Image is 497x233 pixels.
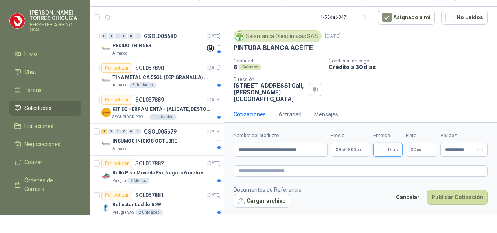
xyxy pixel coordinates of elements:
div: Cotizaciones [234,110,266,119]
div: 0 [128,33,134,39]
p: SOL057889 [135,97,164,103]
div: 0 [135,33,141,39]
div: 0 [108,129,114,134]
label: Flete [406,132,437,139]
p: 6 [234,64,237,70]
p: SOL057890 [135,65,164,71]
p: Condición de pago [329,58,494,64]
div: 1 Unidades [149,114,177,120]
div: 5 Unidades [129,82,156,88]
p: Patojito [112,178,126,184]
div: Mensajes [314,110,338,119]
p: SOL057881 [135,193,164,198]
div: 3 [101,129,107,134]
p: [DATE] [207,160,221,167]
span: 856.800 [339,147,361,152]
div: 0 [101,33,107,39]
label: Precio [331,132,370,139]
div: Salamanca Oleaginosas SAS [234,30,322,42]
img: Company Logo [235,32,244,40]
img: Company Logo [101,76,111,85]
p: [DATE] [207,64,221,72]
a: Licitaciones [9,119,81,134]
p: SEGURIDAD PROVISER LTDA [112,114,148,120]
p: INSUMOS INICIOS OCTUBRE [112,138,177,145]
label: Nombre del producto [234,132,328,139]
p: FERRETERIA RHINO SAS [30,22,81,32]
p: Dirección [234,77,306,82]
span: 0 [414,147,421,152]
button: Cargar archivo [234,194,290,208]
p: KIT DE HERRAMIENTA - (ALICATE, DESTORNILLADOR,LLAVE DE EXPANSION, CRUCETA,LLAVE FIJA) [112,106,210,113]
p: GSOL005679 [144,129,177,134]
span: Negociaciones [24,140,61,149]
p: TINA METALICA 55GL (DEP GRANALLA) CON TAPA [112,74,210,81]
span: Órdenes de Compra [24,176,74,193]
p: Documentos de Referencia [234,185,302,194]
a: Por cotizarSOL057889[DATE] Company LogoKIT DE HERRAMIENTA - (ALICATE, DESTORNILLADOR,LLAVE DE EXP... [90,92,224,124]
a: Solicitudes [9,101,81,116]
a: 3 0 0 0 0 0 GSOL005679[DATE] Company LogoINSUMOS INICIOS OCTUBREAlmatec [101,127,222,152]
p: PEDIDO THINNER [112,42,151,50]
p: [PERSON_NAME] TORRES CHIQUIZA [30,10,81,21]
p: [STREET_ADDRESS] Cali , [PERSON_NAME][GEOGRAPHIC_DATA] [234,82,306,102]
span: Tareas [24,86,42,94]
div: 6 Metros [127,178,149,184]
a: 0 0 0 0 0 0 GSOL005680[DATE] Company LogoPEDIDO THINNERAlmatec [101,31,222,57]
div: Por cotizar [101,63,132,73]
a: Órdenes de Compra [9,173,81,196]
p: $ 0,00 [406,143,437,157]
p: Cantidad [234,58,322,64]
div: Por cotizar [101,191,132,200]
img: Company Logo [101,203,111,213]
a: Por cotizarSOL057882[DATE] Company LogoRollo Piso Moneda Pvc Negro x 6 metrosPatojito6 Metros [90,156,224,187]
a: Inicio [9,46,81,61]
p: GSOL005680 [144,33,177,39]
img: Company Logo [101,108,111,117]
p: Almatec [112,50,127,57]
p: PINTURA BLANCA ACEITE [234,44,313,52]
div: Galones [239,64,261,70]
p: Almatec [112,146,127,152]
p: [DATE] [207,33,221,40]
a: Negociaciones [9,137,81,152]
button: Cancelar [392,190,424,205]
img: Company Logo [10,13,25,28]
p: Reflector Led de 50W [112,201,161,209]
a: Cotizar [9,155,81,170]
div: Por cotizar [101,95,132,105]
span: Chat [24,68,36,76]
a: Por cotizarSOL057890[DATE] Company LogoTINA METALICA 55GL (DEP GRANALLA) CON TAPAAlmatec5 Unidades [90,60,224,92]
button: Asignado a mi [378,10,435,25]
div: Actividad [278,110,302,119]
p: Rollo Piso Moneda Pvc Negro x 6 metros [112,169,204,177]
button: No Leídos [441,10,488,25]
p: [DATE] [207,96,221,104]
div: 0 [121,129,127,134]
div: 0 [115,33,121,39]
p: SOL057882 [135,161,164,166]
p: [DATE] [207,128,221,136]
span: $ [411,147,414,152]
a: Por cotizarSOL057881[DATE] Company LogoReflector Led de 50WPerugia SAS2 Unidades [90,187,224,219]
p: Perugia SAS [112,209,134,216]
div: 0 [121,33,127,39]
div: 0 [135,129,141,134]
a: Chat [9,64,81,79]
p: [DATE] [207,192,221,199]
label: Validez [440,132,488,139]
img: Company Logo [101,139,111,149]
button: Publicar Cotización [427,190,488,205]
span: ,00 [356,148,361,152]
p: $856.800,00 [331,143,370,157]
div: 0 [128,129,134,134]
img: Company Logo [101,44,111,53]
span: Cotizar [24,158,42,167]
span: ,00 [416,148,421,152]
div: 0 [108,33,114,39]
span: Inicio [24,50,37,58]
div: Por cotizar [101,159,132,168]
span: Licitaciones [24,122,53,130]
span: Solicitudes [24,104,52,112]
p: [DATE] [325,33,341,40]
